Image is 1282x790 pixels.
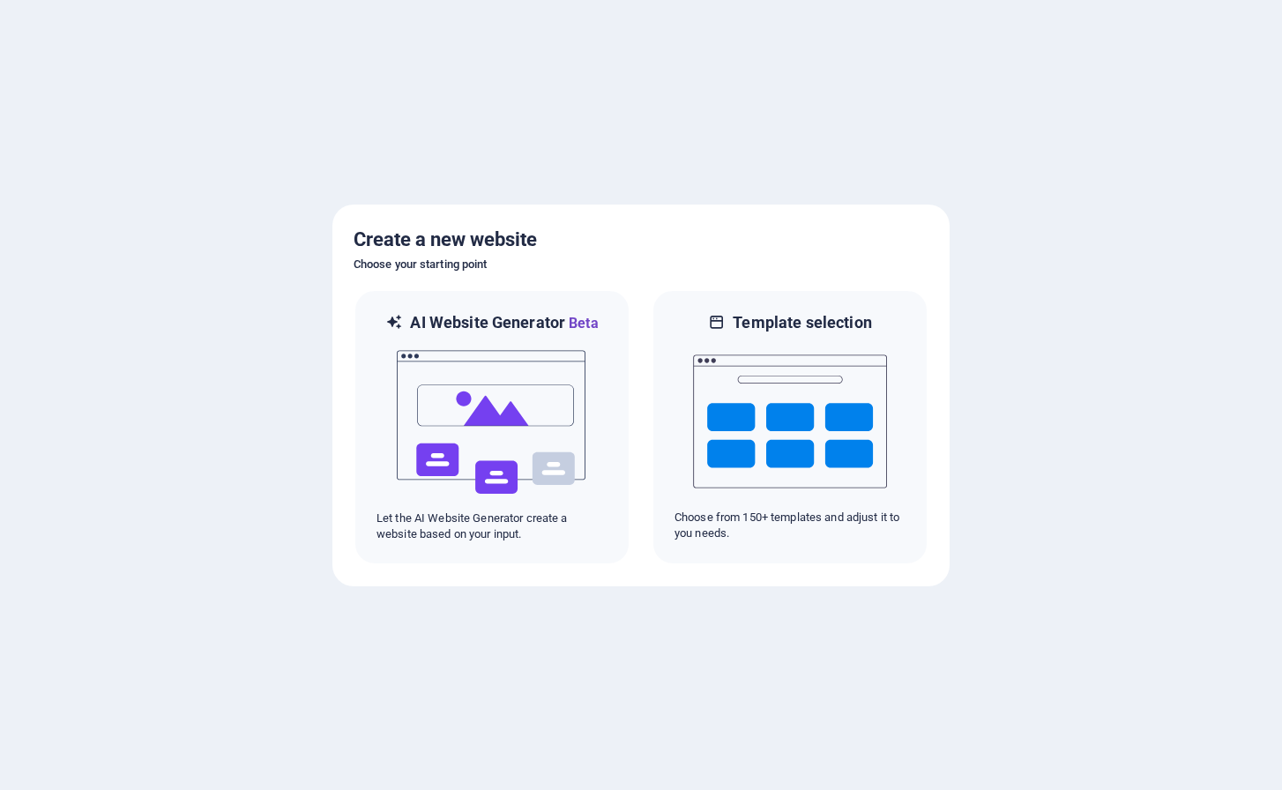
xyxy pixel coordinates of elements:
h6: Choose your starting point [354,254,928,275]
p: Let the AI Website Generator create a website based on your input. [376,511,607,542]
span: Beta [565,315,599,332]
img: ai [395,334,589,511]
h5: Create a new website [354,226,928,254]
p: Choose from 150+ templates and adjust it to you needs. [675,510,906,541]
div: Template selectionChoose from 150+ templates and adjust it to you needs. [652,289,928,565]
div: AI Website GeneratorBetaaiLet the AI Website Generator create a website based on your input. [354,289,630,565]
h6: AI Website Generator [410,312,598,334]
h6: Template selection [733,312,871,333]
